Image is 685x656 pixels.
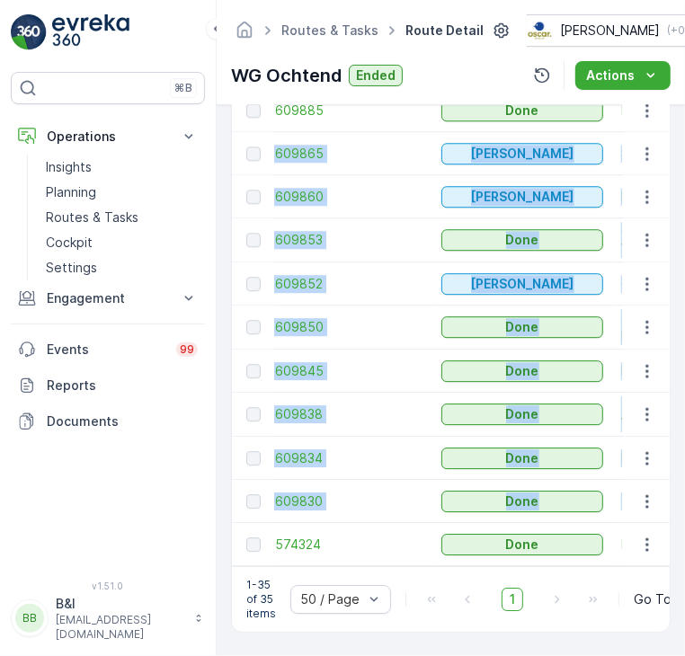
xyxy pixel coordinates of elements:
[246,320,261,334] div: Toggle Row Selected
[52,14,129,50] img: logo_light-DOdMpM7g.png
[47,412,198,430] p: Documents
[441,186,603,208] button: Geen Afval
[506,231,539,249] p: Done
[47,289,169,307] p: Engagement
[502,588,523,611] span: 1
[506,102,539,120] p: Done
[39,180,205,205] a: Planning
[441,316,603,338] button: Done
[231,62,342,89] p: WG Ochtend
[506,449,539,467] p: Done
[56,595,185,613] p: B&I
[235,27,254,42] a: Homepage
[441,360,603,382] button: Done
[11,595,205,642] button: BBB&I[EMAIL_ADDRESS][DOMAIN_NAME]
[246,578,276,621] p: 1-35 of 35 items
[441,534,603,555] button: Done
[56,613,185,642] p: [EMAIL_ADDRESS][DOMAIN_NAME]
[246,277,261,291] div: Toggle Row Selected
[246,494,261,509] div: Toggle Row Selected
[349,65,403,86] button: Ended
[506,536,539,554] p: Done
[46,234,93,252] p: Cockpit
[246,407,261,421] div: Toggle Row Selected
[471,188,574,206] p: [PERSON_NAME]
[262,362,423,380] a: 21609845
[441,491,603,512] button: Done
[262,536,423,554] a: 21574324
[11,332,205,368] a: Events99
[46,208,138,226] p: Routes & Tasks
[441,100,603,121] button: Done
[39,255,205,280] a: Settings
[441,143,603,164] button: Geen Afval
[402,22,487,40] span: Route Detail
[560,22,660,40] p: [PERSON_NAME]
[262,145,423,163] a: 21609865
[262,449,423,467] a: 21609834
[262,188,423,206] a: 21609860
[634,590,672,608] span: Go To
[246,103,261,118] div: Toggle Row Selected
[262,318,423,336] a: 21609850
[441,229,603,251] button: Done
[506,318,539,336] p: Done
[246,233,261,247] div: Toggle Row Selected
[281,22,378,38] a: Routes & Tasks
[180,342,194,357] p: 99
[441,448,603,469] button: Done
[527,21,553,40] img: basis-logo_rgb2x.png
[47,341,165,359] p: Events
[11,368,205,403] a: Reports
[262,275,423,293] a: 21609852
[174,81,192,95] p: ⌘B
[441,403,603,425] button: Done
[11,14,47,50] img: logo
[46,183,96,201] p: Planning
[11,403,205,439] a: Documents
[262,405,423,423] a: 21609838
[11,119,205,155] button: Operations
[262,231,423,249] a: 21609853
[46,259,97,277] p: Settings
[246,537,261,552] div: Toggle Row Selected
[39,205,205,230] a: Routes & Tasks
[47,377,198,394] p: Reports
[246,451,261,465] div: Toggle Row Selected
[46,158,92,176] p: Insights
[506,362,539,380] p: Done
[11,581,205,591] span: v 1.51.0
[586,66,635,84] p: Actions
[441,273,603,295] button: Geen Afval
[506,492,539,510] p: Done
[246,364,261,378] div: Toggle Row Selected
[11,280,205,316] button: Engagement
[471,145,574,163] p: [PERSON_NAME]
[471,275,574,293] p: [PERSON_NAME]
[262,102,423,120] a: 21609885
[39,230,205,255] a: Cockpit
[15,604,44,633] div: BB
[246,190,261,204] div: Toggle Row Selected
[575,61,671,90] button: Actions
[262,492,423,510] a: 21609830
[39,155,205,180] a: Insights
[356,66,396,84] p: Ended
[506,405,539,423] p: Done
[47,128,169,146] p: Operations
[246,146,261,161] div: Toggle Row Selected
